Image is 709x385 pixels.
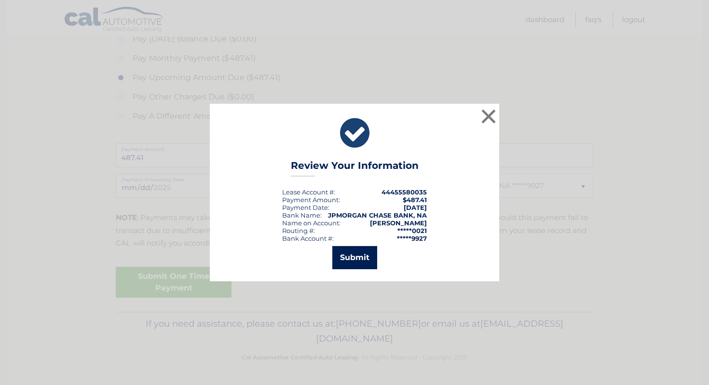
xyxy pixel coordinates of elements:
div: : [282,204,329,211]
div: Routing #: [282,227,315,234]
strong: JPMORGAN CHASE BANK, NA [328,211,427,219]
span: [DATE] [404,204,427,211]
div: Bank Account #: [282,234,334,242]
h3: Review Your Information [291,160,419,177]
strong: 44455580035 [382,188,427,196]
span: $487.41 [403,196,427,204]
button: Submit [332,246,377,269]
button: × [479,107,498,126]
div: Name on Account: [282,219,341,227]
strong: [PERSON_NAME] [370,219,427,227]
div: Bank Name: [282,211,322,219]
span: Payment Date [282,204,328,211]
div: Payment Amount: [282,196,340,204]
div: Lease Account #: [282,188,335,196]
